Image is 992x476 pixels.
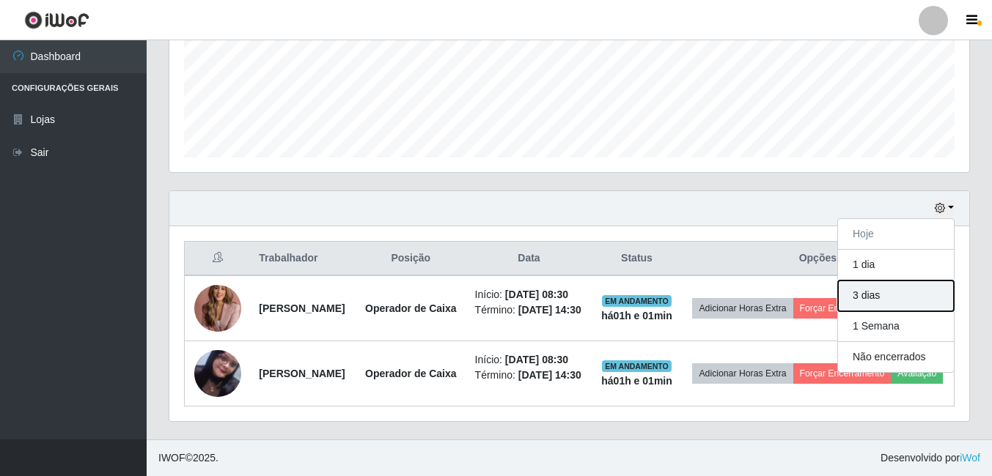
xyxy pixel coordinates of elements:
strong: Operador de Caixa [365,302,457,314]
button: Não encerrados [838,342,954,372]
strong: [PERSON_NAME] [259,302,345,314]
strong: há 01 h e 01 min [601,375,672,387]
strong: Operador de Caixa [365,368,457,379]
li: Término: [475,302,584,318]
button: Adicionar Horas Extra [692,363,793,384]
time: [DATE] 14:30 [518,304,581,316]
button: Hoje [838,219,954,250]
li: Início: [475,287,584,302]
th: Opções [682,242,955,276]
img: 1744730412045.jpeg [194,275,241,341]
time: [DATE] 08:30 [505,354,568,365]
li: Término: [475,368,584,383]
a: iWof [960,452,980,464]
span: EM ANDAMENTO [602,295,672,307]
button: Avaliação [891,363,943,384]
span: Desenvolvido por [881,450,980,466]
li: Início: [475,352,584,368]
strong: [PERSON_NAME] [259,368,345,379]
button: Forçar Encerramento [793,363,892,384]
img: 1758649622274.jpeg [194,332,241,415]
strong: há 01 h e 01 min [601,310,672,321]
span: © 2025 . [158,450,218,466]
th: Data [466,242,592,276]
span: IWOF [158,452,185,464]
button: 1 Semana [838,311,954,342]
button: Forçar Encerramento [793,298,892,319]
button: 1 dia [838,250,954,280]
span: EM ANDAMENTO [602,360,672,372]
time: [DATE] 08:30 [505,289,568,300]
time: [DATE] 14:30 [518,369,581,381]
button: Adicionar Horas Extra [692,298,793,319]
img: CoreUI Logo [24,11,89,29]
th: Status [592,242,681,276]
button: 3 dias [838,280,954,311]
th: Posição [356,242,466,276]
th: Trabalhador [250,242,356,276]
